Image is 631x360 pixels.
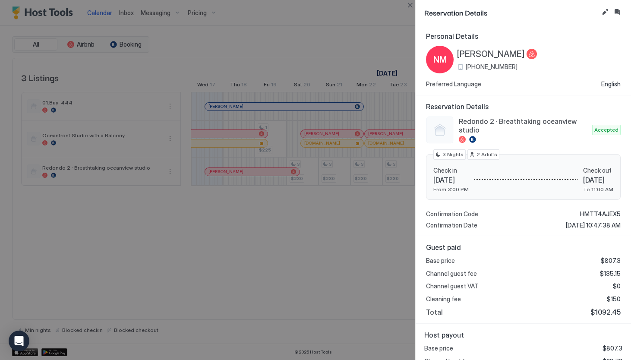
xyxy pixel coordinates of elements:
[607,295,621,303] span: $150
[613,282,621,290] span: $0
[426,210,478,218] span: Confirmation Code
[601,257,621,265] span: $807.3
[424,344,453,352] span: Base price
[594,126,618,134] span: Accepted
[424,331,622,339] span: Host payout
[466,63,517,71] span: [PHONE_NUMBER]
[601,80,621,88] span: English
[426,243,621,252] span: Guest paid
[433,167,469,174] span: Check in
[583,167,613,174] span: Check out
[426,32,621,41] span: Personal Details
[426,308,443,316] span: Total
[600,270,621,278] span: $135.15
[459,117,589,134] span: Redondo 2 · Breathtaking oceanview studio
[433,186,469,193] span: From 3:00 PM
[457,49,525,60] span: [PERSON_NAME]
[442,151,464,158] span: 3 Nights
[612,7,622,17] button: Inbox
[580,210,621,218] span: HMTT4AJEX5
[590,308,621,316] span: $1092.45
[426,282,479,290] span: Channel guest VAT
[426,270,477,278] span: Channel guest fee
[476,151,497,158] span: 2 Adults
[426,80,481,88] span: Preferred Language
[426,102,621,111] span: Reservation Details
[433,53,447,66] span: NM
[603,344,622,352] span: $807.3
[433,176,469,184] span: [DATE]
[566,221,621,229] span: [DATE] 10:47:38 AM
[426,295,461,303] span: Cleaning fee
[426,221,477,229] span: Confirmation Date
[583,186,613,193] span: To 11:00 AM
[600,7,610,17] button: Edit reservation
[424,7,598,18] span: Reservation Details
[426,257,455,265] span: Base price
[583,176,613,184] span: [DATE]
[9,331,29,351] div: Open Intercom Messenger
